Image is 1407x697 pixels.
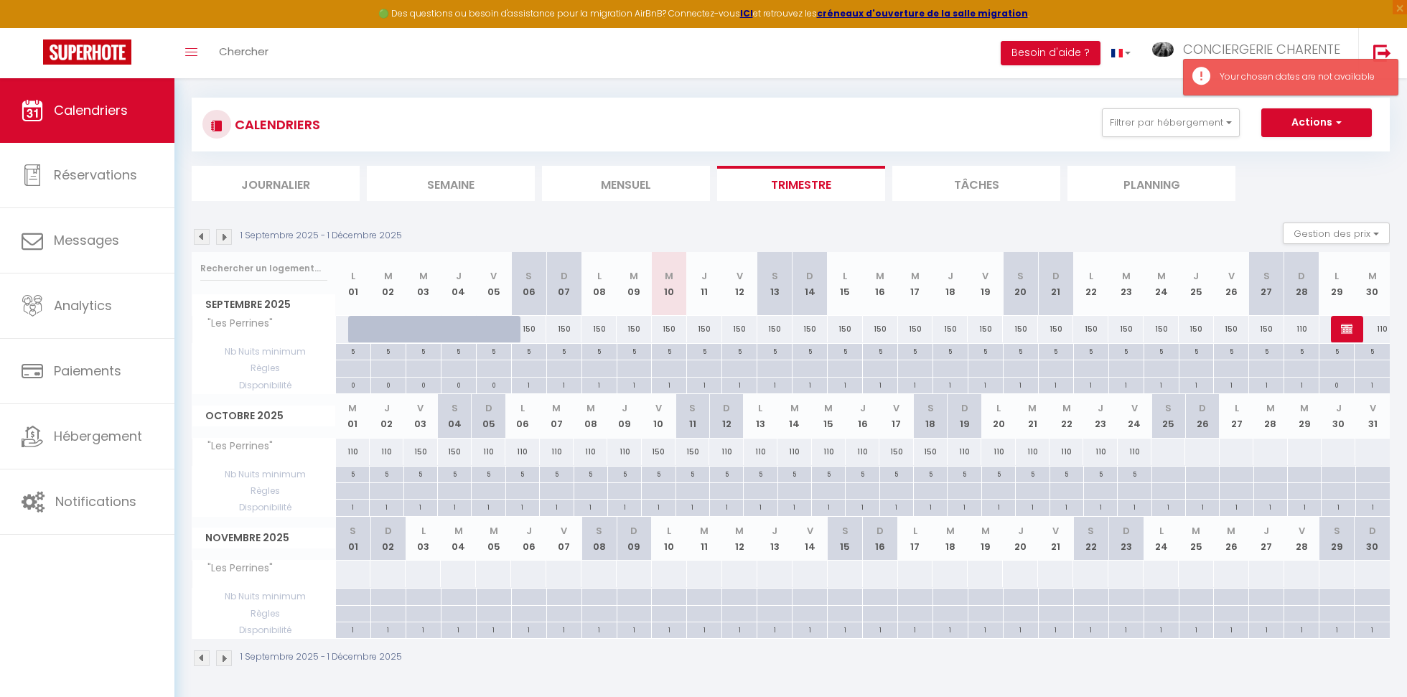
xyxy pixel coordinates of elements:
li: Journalier [192,166,360,201]
div: 5 [477,344,511,357]
div: 150 [722,316,757,342]
div: 5 [1319,344,1354,357]
div: 5 [722,344,757,357]
th: 07 [546,252,581,316]
div: 5 [687,344,721,357]
th: 13 [744,394,777,438]
abbr: L [351,269,355,283]
a: Chercher [208,28,279,78]
th: 14 [777,394,811,438]
abbr: M [911,269,920,283]
div: 150 [1249,316,1284,342]
li: Semaine [367,166,535,201]
div: 5 [1084,467,1117,480]
th: 17 [879,394,913,438]
th: 08 [574,394,607,438]
img: ... [1152,42,1174,57]
div: 1 [722,378,757,391]
th: 13 [757,252,793,316]
th: 30 [1322,394,1355,438]
div: 150 [403,439,437,465]
div: 5 [948,467,981,480]
abbr: M [384,269,393,283]
div: 5 [757,344,792,357]
div: 150 [1003,316,1038,342]
div: 110 [505,439,539,465]
th: 20 [1003,252,1038,316]
button: Gestion des prix [1283,223,1390,244]
div: 150 [652,316,687,342]
span: CONCIERGERIE CHARENTE [1183,40,1340,58]
div: 150 [546,316,581,342]
span: Disponibilité [192,378,335,393]
div: 5 [370,467,403,480]
strong: ICI [740,7,753,19]
abbr: M [586,401,595,415]
abbr: V [490,269,497,283]
abbr: L [1235,401,1239,415]
div: 110 [846,439,879,465]
abbr: V [893,401,899,415]
div: 1 [1284,378,1319,391]
th: 14 [793,252,828,316]
span: Règles [192,360,335,376]
div: 150 [828,316,863,342]
abbr: S [1165,401,1172,415]
div: 5 [914,467,947,480]
div: 5 [846,467,879,480]
div: 150 [1073,316,1108,342]
span: Notifications [55,492,136,510]
div: 150 [968,316,1003,342]
span: Règles [192,483,335,499]
abbr: J [701,269,707,283]
div: 5 [617,344,652,357]
div: 150 [687,316,722,342]
span: Paiements [54,362,121,380]
span: [PERSON_NAME] [1341,315,1352,342]
div: 110 [812,439,846,465]
div: 5 [1249,344,1284,357]
abbr: L [996,401,1001,415]
div: 5 [406,344,441,357]
div: 110 [744,439,777,465]
abbr: D [485,401,492,415]
th: 19 [968,252,1003,316]
div: 5 [778,467,811,480]
th: 17 [898,252,933,316]
div: 110 [336,439,370,465]
th: 18 [914,394,948,438]
abbr: S [1017,269,1024,283]
div: 1 [1109,378,1144,391]
abbr: S [1263,269,1270,283]
span: Septembre 2025 [192,294,335,315]
div: 5 [438,467,471,480]
p: 1 Septembre 2025 - 1 Décembre 2025 [240,229,402,243]
div: 5 [336,467,369,480]
div: 5 [898,344,932,357]
div: 5 [472,467,505,480]
th: 10 [652,252,687,316]
div: 110 [472,439,505,465]
div: 150 [438,439,472,465]
div: 150 [863,316,898,342]
div: 150 [1144,316,1179,342]
div: 5 [1109,344,1144,357]
div: 150 [642,439,676,465]
div: 150 [914,439,948,465]
th: 10 [642,394,676,438]
div: 110 [540,439,574,465]
div: 150 [1179,316,1214,342]
abbr: V [417,401,424,415]
div: 5 [744,467,777,480]
div: 150 [1038,316,1073,342]
div: 5 [642,467,675,480]
abbr: J [1193,269,1199,283]
abbr: D [561,269,568,283]
div: 1 [1355,378,1390,391]
th: 02 [370,252,406,316]
abbr: D [806,269,813,283]
li: Tâches [892,166,1060,201]
div: 5 [506,467,539,480]
abbr: M [876,269,884,283]
div: 1 [1249,378,1284,391]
